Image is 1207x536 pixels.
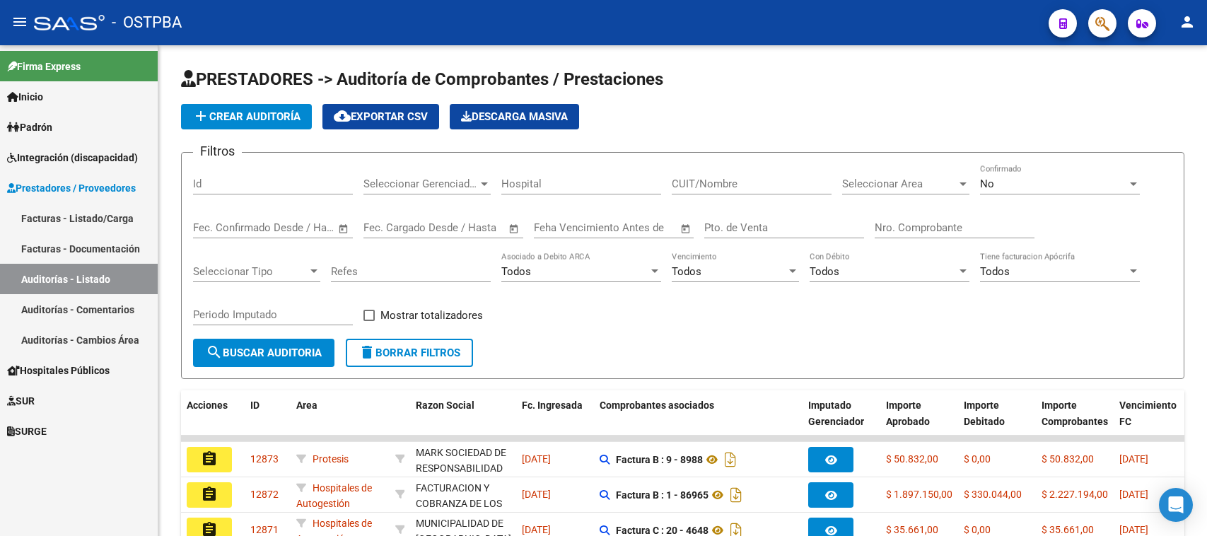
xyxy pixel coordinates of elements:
span: $ 330.044,00 [964,489,1022,500]
div: - 30583155542 [416,445,511,474]
button: Buscar Auditoria [193,339,334,367]
span: Padrón [7,120,52,135]
span: Todos [672,265,701,278]
span: Importe Debitado [964,400,1005,427]
span: Importe Aprobado [886,400,930,427]
span: Vencimiento FC [1119,400,1177,427]
span: $ 2.227.194,00 [1042,489,1108,500]
span: No [980,177,994,190]
button: Descarga Masiva [450,104,579,129]
span: Area [296,400,317,411]
mat-icon: delete [358,344,375,361]
span: Seleccionar Area [842,177,957,190]
span: 12872 [250,489,279,500]
strong: Factura B : 9 - 8988 [616,454,703,465]
span: Exportar CSV [334,110,428,123]
span: Integración (discapacidad) [7,150,138,165]
datatable-header-cell: ID [245,390,291,453]
span: [DATE] [1119,524,1148,535]
datatable-header-cell: Importe Debitado [958,390,1036,453]
span: $ 35.661,00 [886,524,938,535]
mat-icon: person [1179,13,1196,30]
span: $ 35.661,00 [1042,524,1094,535]
div: MARK SOCIEDAD DE RESPONSABILIDAD LIMITADA [416,445,511,493]
input: Fecha inicio [363,221,421,234]
span: Hospitales Públicos [7,363,110,378]
span: ID [250,400,260,411]
span: Acciones [187,400,228,411]
span: [DATE] [522,489,551,500]
span: Borrar Filtros [358,346,460,359]
span: Todos [980,265,1010,278]
span: $ 50.832,00 [1042,453,1094,465]
span: Comprobantes asociados [600,400,714,411]
span: - OSTPBA [112,7,182,38]
datatable-header-cell: Area [291,390,390,453]
mat-icon: cloud_download [334,107,351,124]
span: 12871 [250,524,279,535]
h3: Filtros [193,141,242,161]
span: Descarga Masiva [461,110,568,123]
span: [DATE] [522,453,551,465]
span: Fc. Ingresada [522,400,583,411]
strong: Factura B : 1 - 86965 [616,489,709,501]
i: Descargar documento [721,448,740,471]
span: Imputado Gerenciador [808,400,864,427]
span: Protesis [313,453,349,465]
span: Buscar Auditoria [206,346,322,359]
input: Fecha inicio [193,221,250,234]
span: Todos [501,265,531,278]
button: Open calendar [506,221,523,237]
span: [DATE] [522,524,551,535]
button: Open calendar [678,221,694,237]
span: PRESTADORES -> Auditoría de Comprobantes / Prestaciones [181,69,663,89]
app-download-masive: Descarga masiva de comprobantes (adjuntos) [450,104,579,129]
mat-icon: menu [11,13,28,30]
datatable-header-cell: Razon Social [410,390,516,453]
span: 12873 [250,453,279,465]
span: Mostrar totalizadores [380,307,483,324]
datatable-header-cell: Imputado Gerenciador [803,390,880,453]
span: Inicio [7,89,43,105]
datatable-header-cell: Importe Comprobantes [1036,390,1114,453]
span: $ 50.832,00 [886,453,938,465]
span: Todos [810,265,839,278]
span: Seleccionar Gerenciador [363,177,478,190]
span: SURGE [7,424,47,439]
span: [DATE] [1119,489,1148,500]
span: Hospitales de Autogestión [296,482,372,510]
button: Borrar Filtros [346,339,473,367]
input: Fecha fin [263,221,332,234]
button: Crear Auditoría [181,104,312,129]
input: Fecha fin [433,221,502,234]
mat-icon: add [192,107,209,124]
datatable-header-cell: Comprobantes asociados [594,390,803,453]
span: Seleccionar Tipo [193,265,308,278]
datatable-header-cell: Acciones [181,390,245,453]
mat-icon: assignment [201,486,218,503]
span: Importe Comprobantes [1042,400,1108,427]
datatable-header-cell: Fc. Ingresada [516,390,594,453]
span: Prestadores / Proveedores [7,180,136,196]
span: $ 0,00 [964,453,991,465]
span: $ 1.897.150,00 [886,489,952,500]
div: Open Intercom Messenger [1159,488,1193,522]
span: Crear Auditoría [192,110,301,123]
span: $ 0,00 [964,524,991,535]
mat-icon: assignment [201,450,218,467]
button: Open calendar [336,221,352,237]
i: Descargar documento [727,484,745,506]
span: [DATE] [1119,453,1148,465]
datatable-header-cell: Vencimiento FC [1114,390,1191,453]
span: Razon Social [416,400,474,411]
strong: Factura C : 20 - 4648 [616,525,709,536]
div: - 30715497456 [416,480,511,510]
span: Firma Express [7,59,81,74]
button: Exportar CSV [322,104,439,129]
datatable-header-cell: Importe Aprobado [880,390,958,453]
span: SUR [7,393,35,409]
mat-icon: search [206,344,223,361]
